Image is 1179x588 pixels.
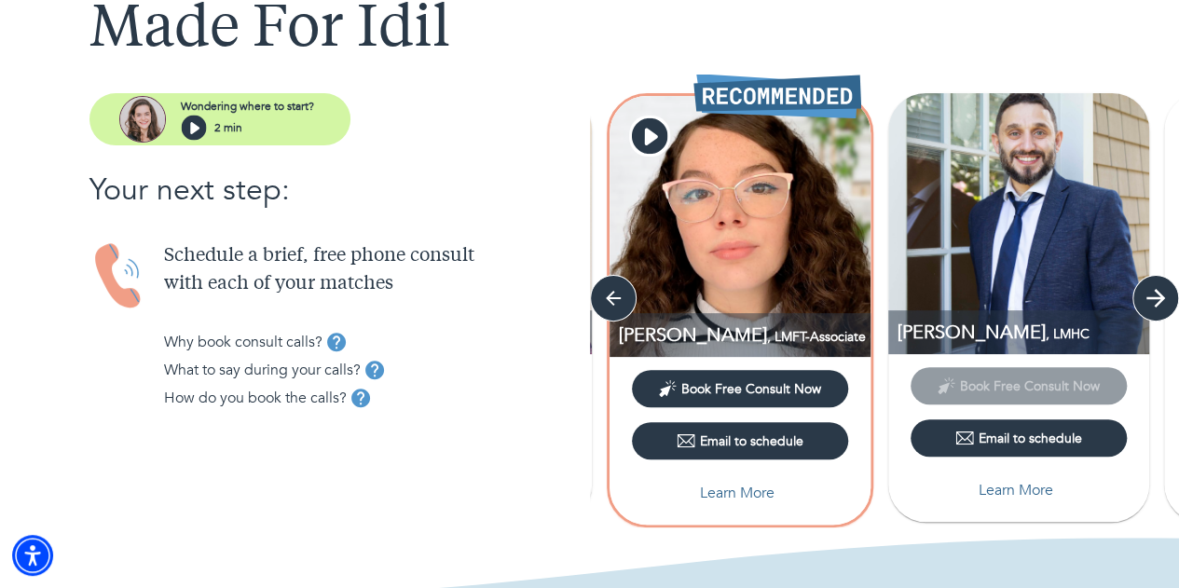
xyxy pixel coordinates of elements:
[361,356,389,384] button: tooltip
[677,431,803,450] div: Email to schedule
[89,242,149,310] img: Handset
[164,331,322,353] p: Why book consult calls?
[347,384,375,412] button: tooltip
[700,482,775,504] p: Learn More
[888,93,1149,354] img: Michael Glaz profile
[911,472,1127,509] button: Learn More
[164,387,347,409] p: How do you book the calls?
[955,429,1082,447] div: Email to schedule
[767,328,866,346] span: , LMFT-Associate
[911,376,1127,394] span: This provider has not yet shared their calendar link. Please email the provider to schedule
[164,242,590,298] p: Schedule a brief, free phone consult with each of your matches
[632,370,848,407] button: Book Free Consult Now
[164,359,361,381] p: What to say during your calls?
[619,322,871,348] p: LMFT-Associate
[693,74,861,118] img: Recommended Therapist
[632,422,848,459] button: Email to schedule
[12,535,53,576] div: Accessibility Menu
[214,119,242,136] p: 2 min
[1046,325,1090,343] span: , LMHC
[322,328,350,356] button: tooltip
[610,96,871,357] img: Samantha Fantauzzi profile
[119,96,166,143] img: assistant
[89,93,350,145] button: assistantWondering where to start?2 min
[181,98,314,115] p: Wondering where to start?
[979,479,1053,501] p: Learn More
[632,474,848,512] button: Learn More
[898,320,1149,345] p: LMHC
[89,168,590,212] p: Your next step:
[911,419,1127,457] button: Email to schedule
[681,380,821,398] span: Book Free Consult Now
